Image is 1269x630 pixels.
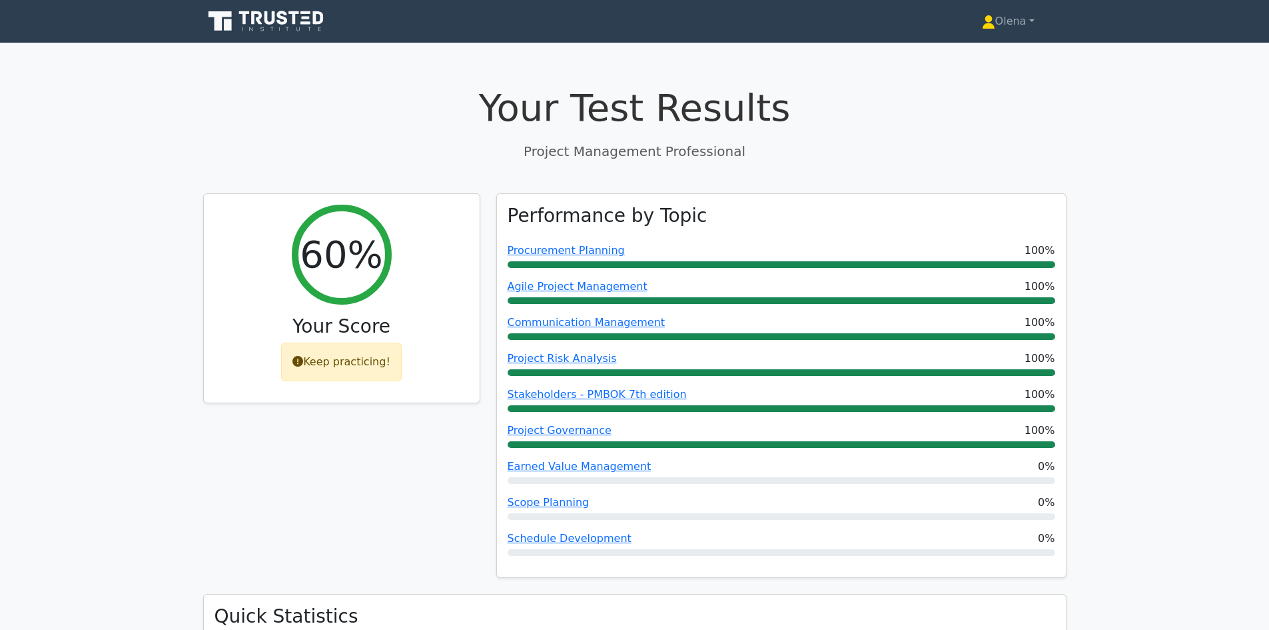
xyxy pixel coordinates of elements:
a: Schedule Development [508,532,632,545]
span: 0% [1038,459,1055,475]
span: 100% [1025,423,1055,439]
a: Scope Planning [508,496,590,509]
h3: Quick Statistics [214,605,1055,628]
div: Keep practicing! [281,343,402,381]
p: Project Management Professional [203,141,1066,161]
h3: Performance by Topic [508,205,707,227]
a: Project Risk Analysis [508,352,617,365]
a: Agile Project Management [508,280,647,293]
span: 100% [1025,387,1055,403]
a: Stakeholders - PMBOK 7th edition [508,388,687,401]
h3: Your Score [214,315,469,338]
h1: Your Test Results [203,85,1066,130]
span: 0% [1038,531,1055,547]
span: 100% [1025,315,1055,331]
a: Project Governance [508,424,612,437]
span: 100% [1025,279,1055,295]
span: 100% [1025,351,1055,367]
span: 0% [1038,495,1055,511]
a: Procurement Planning [508,244,625,257]
span: 100% [1025,243,1055,259]
a: Earned Value Management [508,460,651,473]
h2: 60% [300,232,382,277]
a: Communication Management [508,316,665,329]
a: Olena [950,8,1066,35]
